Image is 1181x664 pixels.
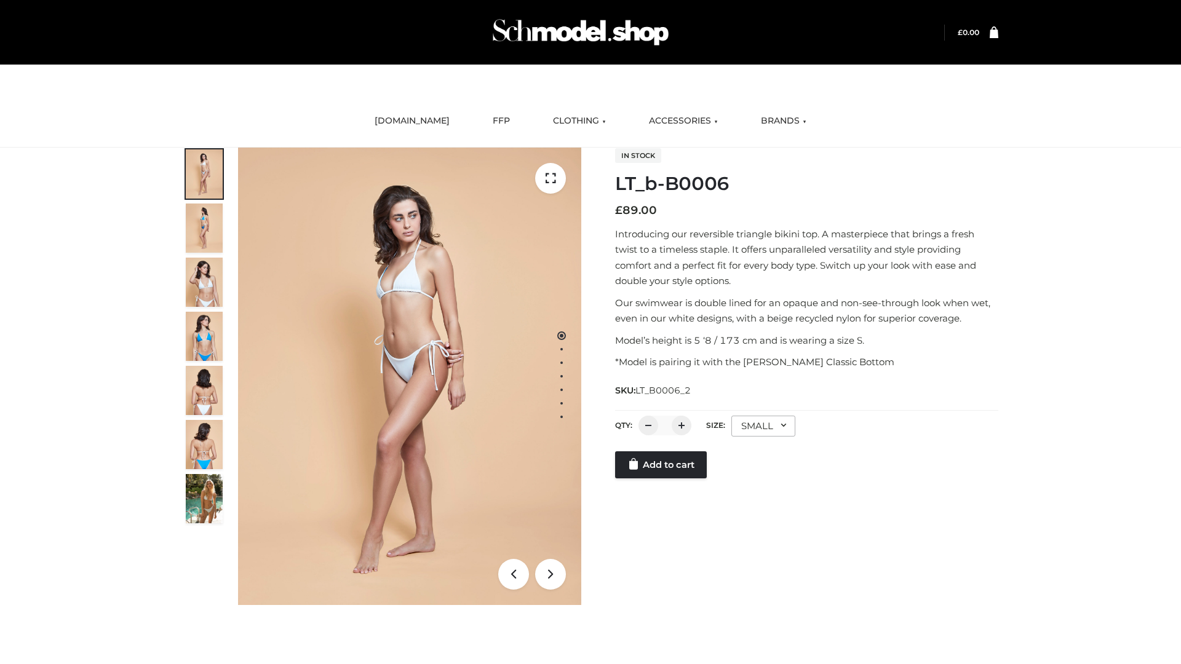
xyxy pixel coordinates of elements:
[615,148,661,163] span: In stock
[186,149,223,199] img: ArielClassicBikiniTop_CloudNine_AzureSky_OW114ECO_1-scaled.jpg
[186,204,223,253] img: ArielClassicBikiniTop_CloudNine_AzureSky_OW114ECO_2-scaled.jpg
[615,204,657,217] bdi: 89.00
[365,108,459,135] a: [DOMAIN_NAME]
[640,108,727,135] a: ACCESSORIES
[615,226,998,289] p: Introducing our reversible triangle bikini top. A masterpiece that brings a fresh twist to a time...
[544,108,615,135] a: CLOTHING
[615,333,998,349] p: Model’s height is 5 ‘8 / 173 cm and is wearing a size S.
[615,173,998,195] h1: LT_b-B0006
[731,416,795,437] div: SMALL
[186,474,223,523] img: Arieltop_CloudNine_AzureSky2.jpg
[615,421,632,430] label: QTY:
[186,420,223,469] img: ArielClassicBikiniTop_CloudNine_AzureSky_OW114ECO_8-scaled.jpg
[186,258,223,307] img: ArielClassicBikiniTop_CloudNine_AzureSky_OW114ECO_3-scaled.jpg
[615,451,707,478] a: Add to cart
[958,28,963,37] span: £
[752,108,816,135] a: BRANDS
[958,28,979,37] bdi: 0.00
[706,421,725,430] label: Size:
[635,385,691,396] span: LT_B0006_2
[958,28,979,37] a: £0.00
[488,8,673,57] img: Schmodel Admin 964
[615,295,998,326] p: Our swimwear is double lined for an opaque and non-see-through look when wet, even in our white d...
[615,204,622,217] span: £
[238,148,581,605] img: LT_b-B0006
[483,108,519,135] a: FFP
[615,383,692,398] span: SKU:
[186,312,223,361] img: ArielClassicBikiniTop_CloudNine_AzureSky_OW114ECO_4-scaled.jpg
[615,354,998,370] p: *Model is pairing it with the [PERSON_NAME] Classic Bottom
[186,366,223,415] img: ArielClassicBikiniTop_CloudNine_AzureSky_OW114ECO_7-scaled.jpg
